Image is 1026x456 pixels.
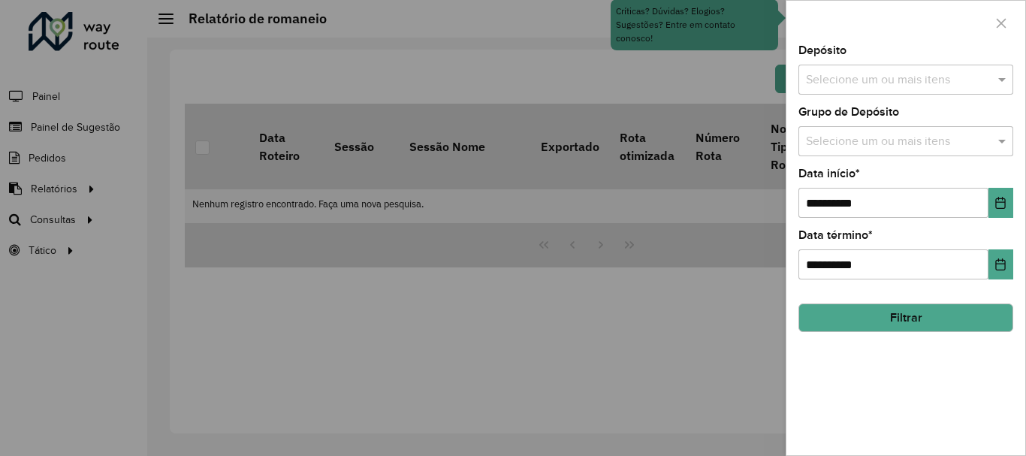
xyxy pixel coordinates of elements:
label: Grupo de Depósito [798,103,899,121]
button: Choose Date [988,188,1013,218]
button: Filtrar [798,303,1013,332]
button: Choose Date [988,249,1013,279]
label: Data início [798,165,860,183]
label: Depósito [798,41,846,59]
label: Data término [798,226,873,244]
